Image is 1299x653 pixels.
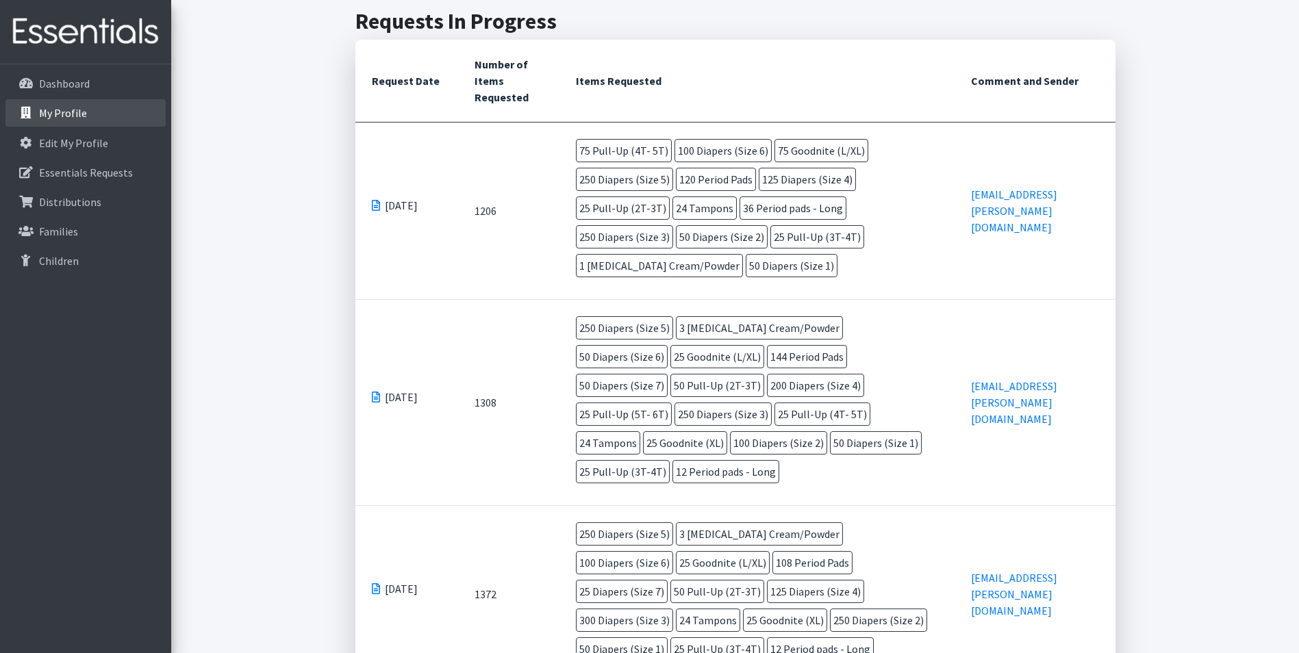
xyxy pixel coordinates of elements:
span: 25 Pull-Up (4T- 5T) [774,402,870,426]
span: 125 Diapers (Size 4) [767,580,864,603]
span: 200 Diapers (Size 4) [767,374,864,397]
span: 75 Goodnite (L/XL) [774,139,868,162]
a: My Profile [5,99,166,127]
span: 100 Diapers (Size 6) [576,551,673,574]
span: 75 Pull-Up (4T- 5T) [576,139,672,162]
a: Children [5,247,166,274]
span: 3 [MEDICAL_DATA] Cream/Powder [676,522,843,546]
span: 25 Pull-Up (5T- 6T) [576,402,672,426]
span: [DATE] [385,580,418,597]
span: 50 Diapers (Size 2) [676,225,768,248]
span: 1 [MEDICAL_DATA] Cream/Powder [576,254,743,277]
span: 25 Pull-Up (3T-4T) [576,460,670,483]
span: 50 Diapers (Size 1) [746,254,837,277]
img: HumanEssentials [5,9,166,55]
th: Items Requested [559,40,955,123]
p: Families [39,225,78,238]
span: [DATE] [385,389,418,405]
span: 144 Period Pads [767,345,847,368]
p: My Profile [39,106,87,120]
a: Families [5,218,166,245]
span: 36 Period pads - Long [740,196,846,220]
span: 250 Diapers (Size 5) [576,522,673,546]
span: 250 Diapers (Size 3) [674,402,772,426]
span: 125 Diapers (Size 4) [759,168,856,191]
a: [EMAIL_ADDRESS][PERSON_NAME][DOMAIN_NAME] [971,571,1057,617]
span: 108 Period Pads [772,551,853,574]
span: 3 [MEDICAL_DATA] Cream/Powder [676,316,843,340]
span: 50 Diapers (Size 1) [830,431,922,454]
span: 250 Diapers (Size 5) [576,168,673,191]
span: 25 Goodnite (XL) [743,609,827,632]
span: 100 Diapers (Size 2) [730,431,827,454]
span: 300 Diapers (Size 3) [576,609,673,632]
p: Children [39,254,79,268]
span: 25 Pull-Up (2T-3T) [576,196,670,220]
p: Essentials Requests [39,166,133,179]
span: 24 Tampons [672,196,737,220]
span: 250 Diapers (Size 3) [576,225,673,248]
span: 25 Goodnite (L/XL) [676,551,770,574]
span: 50 Pull-Up (2T-3T) [670,580,764,603]
span: 50 Diapers (Size 7) [576,374,668,397]
a: Dashboard [5,70,166,97]
a: [EMAIL_ADDRESS][PERSON_NAME][DOMAIN_NAME] [971,379,1057,426]
span: 100 Diapers (Size 6) [674,139,772,162]
span: 24 Tampons [676,609,740,632]
span: 50 Pull-Up (2T-3T) [670,374,764,397]
p: Edit My Profile [39,136,108,150]
h2: Requests In Progress [355,8,1115,34]
span: 25 Pull-Up (3T-4T) [770,225,864,248]
a: Edit My Profile [5,129,166,157]
span: 25 Goodnite (XL) [643,431,727,454]
td: 1308 [458,300,560,506]
p: Distributions [39,195,101,209]
td: 1206 [458,123,560,300]
th: Comment and Sender [955,40,1115,123]
span: 25 Goodnite (L/XL) [670,345,764,368]
span: [DATE] [385,197,418,214]
p: Dashboard [39,77,90,90]
span: 12 Period pads - Long [672,460,779,483]
span: 50 Diapers (Size 6) [576,345,668,368]
th: Number of Items Requested [458,40,560,123]
span: 120 Period Pads [676,168,756,191]
span: 24 Tampons [576,431,640,454]
th: Request Date [355,40,458,123]
a: [EMAIL_ADDRESS][PERSON_NAME][DOMAIN_NAME] [971,188,1057,234]
a: Essentials Requests [5,159,166,186]
span: 25 Diapers (Size 7) [576,580,668,603]
a: Distributions [5,188,166,216]
span: 250 Diapers (Size 2) [830,609,927,632]
span: 250 Diapers (Size 5) [576,316,673,340]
